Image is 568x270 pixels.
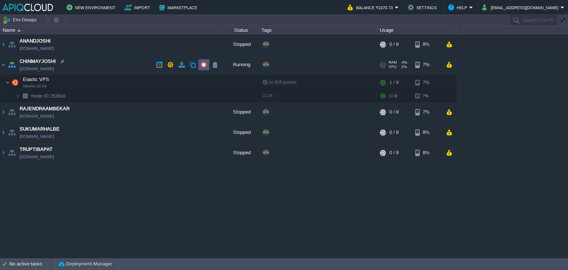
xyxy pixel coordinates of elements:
img: AMDAwAAAACH5BAEAAAAALAAAAAABAAEAAAICRAEAOw== [20,90,30,102]
button: Settings [408,3,439,12]
div: Tags [260,26,377,34]
button: Import [125,3,152,12]
span: no SLB access [263,80,296,84]
a: TRUPTIBAPAT [20,146,53,153]
div: 0 / 8 [389,122,399,142]
img: AMDAwAAAACH5BAEAAAAALAAAAAABAAEAAAICRAEAOw== [0,102,6,122]
img: AMDAwAAAACH5BAEAAAAALAAAAAABAAEAAAICRAEAOw== [7,102,17,122]
span: 253816 [30,93,67,99]
button: [EMAIL_ADDRESS][DOMAIN_NAME] [482,3,561,12]
div: 0 / 8 [389,102,399,122]
div: Stopped [222,102,259,122]
div: 0 / 8 [389,143,399,163]
button: New Environment [67,3,118,12]
button: Marketplace [159,3,199,12]
img: AMDAwAAAACH5BAEAAAAALAAAAAABAAEAAAICRAEAOw== [16,90,20,102]
a: Node ID:253816 [30,93,67,99]
button: Deployment Manager [59,260,112,268]
img: APIQCloud [3,4,53,11]
img: AMDAwAAAACH5BAEAAAAALAAAAAABAAEAAAICRAEAOw== [7,122,17,142]
a: RAJENDRAAMBEKAR [20,105,70,112]
span: Ubuntu 22.04 [23,84,47,88]
div: 7% [415,75,439,90]
div: Running [222,55,259,75]
div: Stopped [222,122,259,142]
a: [DOMAIN_NAME] [20,45,54,52]
span: 4% [400,60,407,65]
img: AMDAwAAAACH5BAEAAAAALAAAAAABAAEAAAICRAEAOw== [5,75,10,90]
img: AMDAwAAAACH5BAEAAAAALAAAAAABAAEAAAICRAEAOw== [7,55,17,75]
div: Usage [378,26,456,34]
a: ANANDJOSHI [20,37,51,45]
a: [DOMAIN_NAME] [20,133,54,140]
img: AMDAwAAAACH5BAEAAAAALAAAAAABAAEAAAICRAEAOw== [0,122,6,142]
span: 22.04 [263,93,273,98]
a: [DOMAIN_NAME] [20,112,54,120]
div: 0 / 8 [389,34,399,54]
div: Name [1,26,222,34]
span: Node ID: [31,93,50,99]
span: RAM [389,60,397,65]
div: 8% [415,34,439,54]
div: 8% [415,143,439,163]
img: AMDAwAAAACH5BAEAAAAALAAAAAABAAEAAAICRAEAOw== [0,34,6,54]
div: Status [223,26,259,34]
div: Stopped [222,34,259,54]
div: 8% [415,122,439,142]
button: Env Groups [3,15,39,25]
img: AMDAwAAAACH5BAEAAAAALAAAAAABAAEAAAICRAEAOw== [7,143,17,163]
div: 7% [415,55,439,75]
a: SUKUMARHALBE [20,125,60,133]
img: AMDAwAAAACH5BAEAAAAALAAAAAABAAEAAAICRAEAOw== [0,143,6,163]
a: [DOMAIN_NAME] [20,153,54,161]
button: Balance ₹1070.73 [348,3,395,12]
a: Elastic VPSUbuntu 22.04 [22,77,50,82]
button: Help [448,3,469,12]
div: 7% [415,90,439,102]
div: 7% [415,102,439,122]
div: No active tasks [9,258,55,270]
img: AMDAwAAAACH5BAEAAAAALAAAAAABAAEAAAICRAEAOw== [0,55,6,75]
img: AMDAwAAAACH5BAEAAAAALAAAAAABAAEAAAICRAEAOw== [7,34,17,54]
a: [DOMAIN_NAME] [20,65,54,72]
img: AMDAwAAAACH5BAEAAAAALAAAAAABAAEAAAICRAEAOw== [10,75,20,90]
div: 1 / 8 [389,75,399,90]
img: AMDAwAAAACH5BAEAAAAALAAAAAABAAEAAAICRAEAOw== [17,30,21,31]
span: Elastic VPS [22,76,50,82]
span: CPU [389,65,396,69]
span: 2% [399,65,407,69]
div: 1 / 8 [389,90,397,102]
div: Stopped [222,143,259,163]
a: CHINMAYJOSHI [20,58,56,65]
